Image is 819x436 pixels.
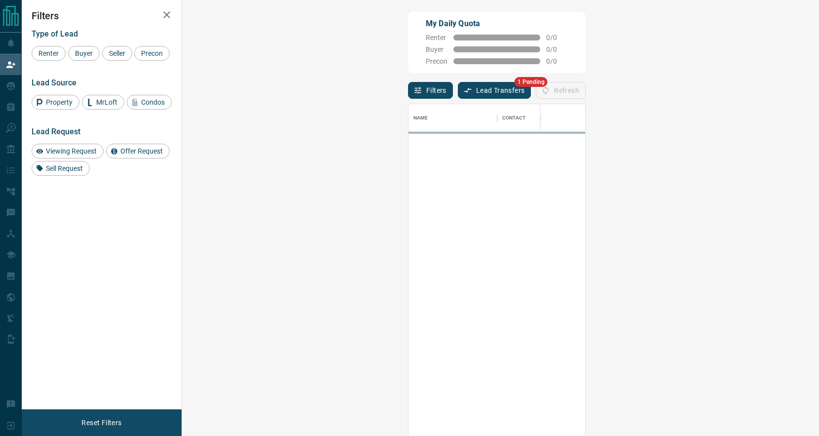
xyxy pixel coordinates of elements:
span: Renter [35,49,62,57]
div: Name [409,104,497,132]
span: 0 / 0 [546,45,568,53]
span: Condos [138,98,168,106]
span: 1 Pending [515,77,548,87]
div: Contact [497,104,576,132]
span: MrLoft [93,98,121,106]
div: Viewing Request [32,144,104,159]
span: Renter [426,34,447,41]
div: Buyer [68,46,100,61]
div: Property [32,95,79,110]
div: Condos [127,95,172,110]
span: Offer Request [117,147,166,155]
span: Property [42,98,76,106]
span: 0 / 0 [546,34,568,41]
div: Renter [32,46,66,61]
div: Sell Request [32,161,90,176]
span: Lead Source [32,78,76,87]
button: Lead Transfers [458,82,531,99]
div: Precon [134,46,170,61]
button: Reset Filters [75,414,128,431]
span: Lead Request [32,127,80,136]
div: Name [413,104,428,132]
span: Precon [426,57,447,65]
span: Sell Request [42,164,86,172]
p: My Daily Quota [426,18,568,30]
span: Precon [138,49,166,57]
span: 0 / 0 [546,57,568,65]
span: Buyer [426,45,447,53]
div: Seller [102,46,132,61]
h2: Filters [32,10,172,22]
div: Offer Request [106,144,170,159]
span: Seller [106,49,129,57]
div: Contact [502,104,525,132]
span: Buyer [72,49,96,57]
button: Filters [408,82,453,99]
span: Type of Lead [32,29,78,39]
span: Viewing Request [42,147,100,155]
div: MrLoft [82,95,124,110]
